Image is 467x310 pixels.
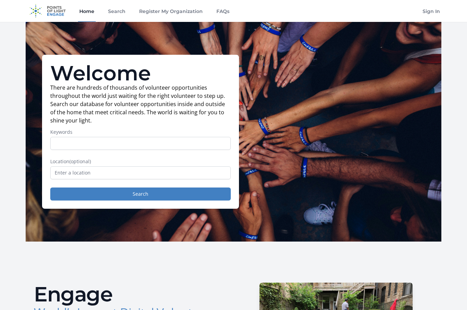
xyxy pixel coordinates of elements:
[50,158,231,165] label: Location
[50,129,231,135] label: Keywords
[69,158,91,165] span: (optional)
[50,188,231,201] button: Search
[50,63,231,83] h1: Welcome
[50,166,231,179] input: Enter a location
[50,83,231,125] p: There are hundreds of thousands of volunteer opportunities throughout the world just waiting for ...
[34,284,228,305] h2: Engage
